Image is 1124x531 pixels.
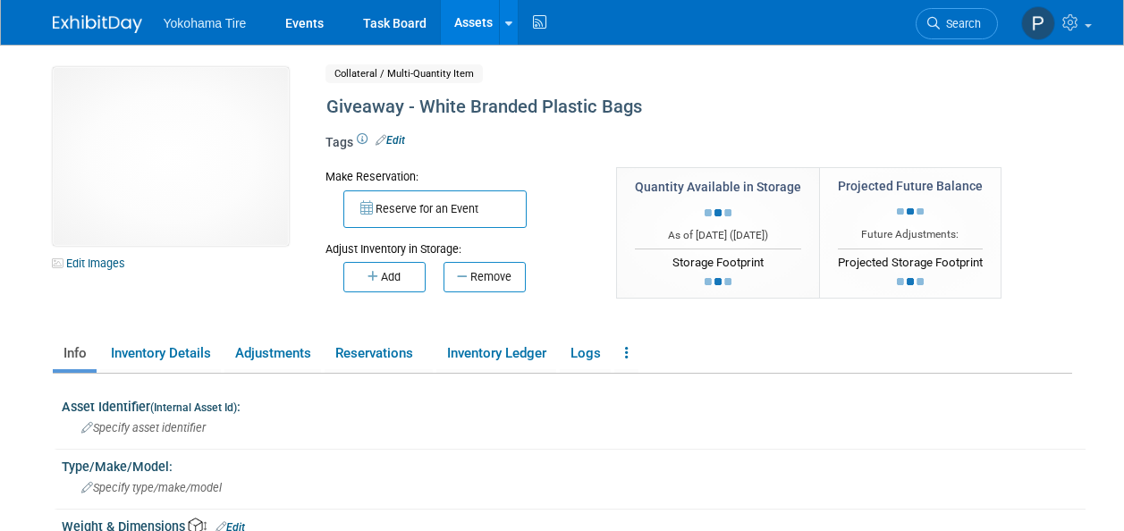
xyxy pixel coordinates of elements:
div: Projected Storage Footprint [838,249,983,272]
img: loading... [897,208,924,215]
img: View Images [53,67,289,246]
span: Specify type/make/model [81,481,222,494]
div: Storage Footprint [635,249,801,272]
a: Info [53,338,97,369]
button: Remove [444,262,526,292]
span: Collateral / Multi-Quantity Item [325,64,483,83]
small: (Internal Asset Id) [150,401,237,414]
div: Make Reservation: [325,167,589,185]
button: Add [343,262,426,292]
img: ExhibitDay [53,15,142,33]
img: Paris Hull [1021,6,1055,40]
a: Inventory Ledger [436,338,556,369]
a: Edit Images [53,252,132,274]
span: Specify asset identifier [81,421,206,434]
div: As of [DATE] ( ) [635,228,801,243]
div: Projected Future Balance [838,177,983,195]
img: loading... [897,278,924,285]
div: Type/Make/Model: [62,453,1086,476]
span: Yokohama Tire [164,16,247,30]
a: Logs [560,338,611,369]
div: Adjust Inventory in Storage: [325,228,589,257]
a: Edit [376,134,405,147]
div: Future Adjustments: [838,227,983,242]
div: Quantity Available in Storage [635,178,801,196]
img: loading... [705,209,731,216]
a: Search [916,8,998,39]
div: Asset Identifier : [62,393,1086,416]
a: Adjustments [224,338,321,369]
a: Inventory Details [100,338,221,369]
span: [DATE] [733,229,765,241]
span: Search [940,17,981,30]
a: Reservations [325,338,433,369]
img: loading... [705,278,731,285]
div: Giveaway - White Branded Plastic Bags [320,91,996,123]
div: Tags [325,133,996,164]
button: Reserve for an Event [343,190,527,228]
